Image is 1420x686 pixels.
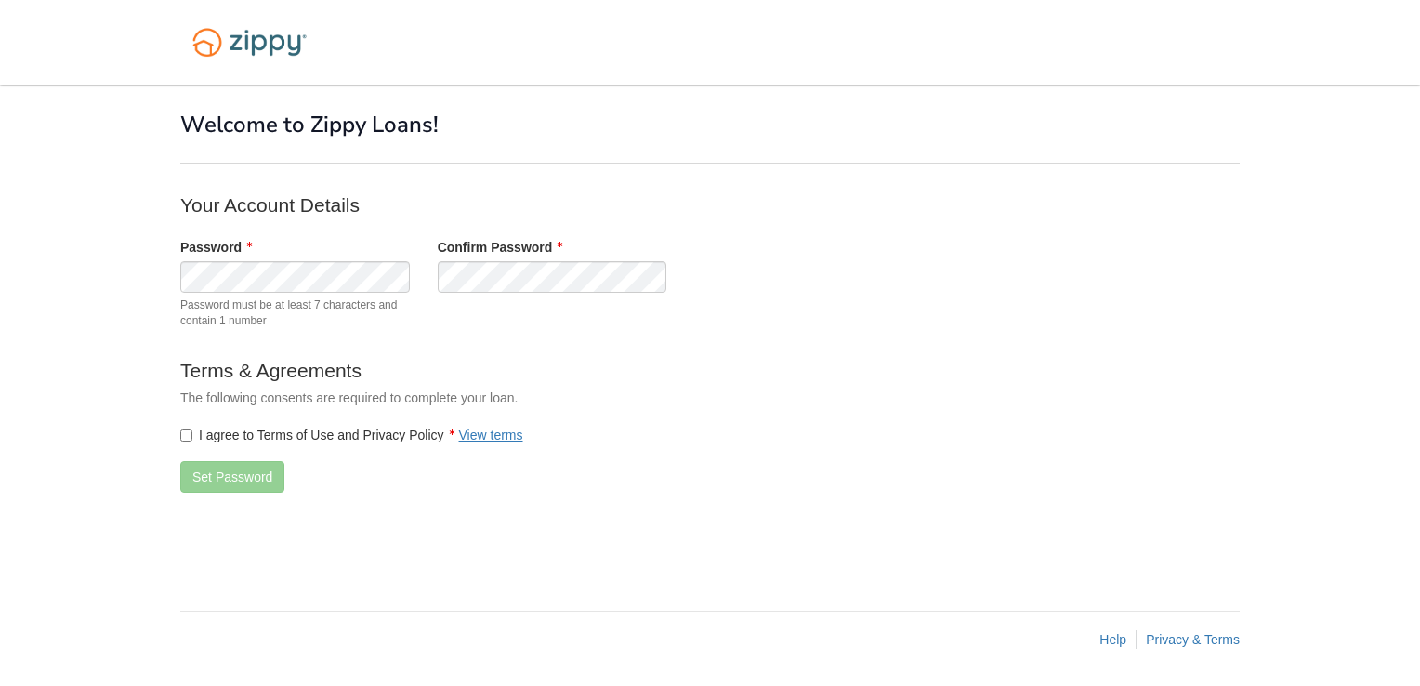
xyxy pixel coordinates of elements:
[180,429,192,442] input: I agree to Terms of Use and Privacy PolicyView terms
[1146,632,1240,647] a: Privacy & Terms
[180,238,252,257] label: Password
[438,238,563,257] label: Confirm Password
[459,428,523,442] a: View terms
[180,297,410,329] span: Password must be at least 7 characters and contain 1 number
[180,461,284,493] button: Set Password
[180,19,319,66] img: Logo
[180,112,1240,137] h1: Welcome to Zippy Loans!
[438,261,667,293] input: Verify Password
[180,389,924,407] p: The following consents are required to complete your loan.
[180,426,523,444] label: I agree to Terms of Use and Privacy Policy
[180,191,924,218] p: Your Account Details
[180,357,924,384] p: Terms & Agreements
[1099,632,1126,647] a: Help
